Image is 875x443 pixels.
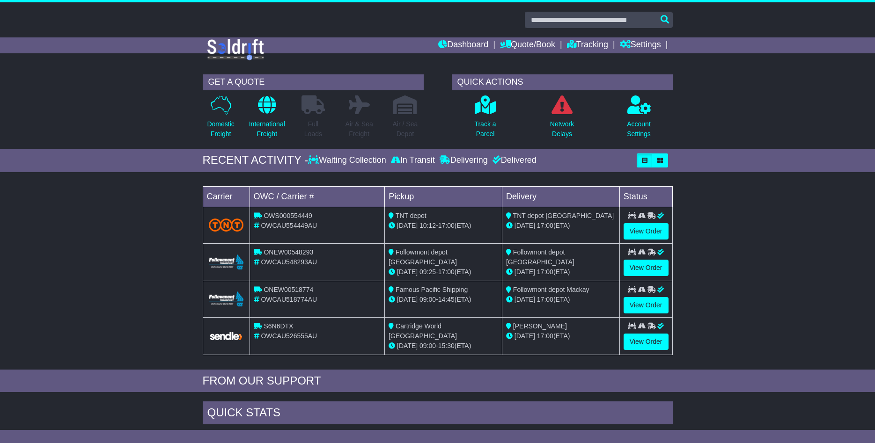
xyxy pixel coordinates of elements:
[264,212,312,219] span: OWS000554449
[419,342,436,349] span: 09:00
[264,248,313,256] span: ONEW00548293
[209,291,244,307] img: Followmont_Transport.png
[500,37,555,53] a: Quote/Book
[308,155,388,166] div: Waiting Collection
[619,186,672,207] td: Status
[261,258,317,266] span: OWCAU548293AU
[346,119,373,139] p: Air & Sea Freight
[438,222,455,229] span: 17:00
[389,155,437,166] div: In Transit
[515,268,535,276] span: [DATE]
[506,295,616,305] div: (ETA)
[627,119,651,139] p: Account Settings
[396,212,426,219] span: TNT depot
[389,322,457,340] span: Cartridge World [GEOGRAPHIC_DATA]
[396,286,468,293] span: Famous Pacific Shipping
[537,222,553,229] span: 17:00
[250,186,385,207] td: OWC / Carrier #
[506,331,616,341] div: (ETA)
[261,222,317,229] span: OWCAU554449AU
[209,218,244,231] img: TNT_Domestic.png
[203,374,673,388] div: FROM OUR SUPPORT
[515,332,535,340] span: [DATE]
[490,155,537,166] div: Delivered
[249,95,286,144] a: InternationalFreight
[537,268,553,276] span: 17:00
[206,95,235,144] a: DomesticFreight
[301,119,325,139] p: Full Loads
[261,296,317,303] span: OWCAU518774AU
[515,222,535,229] span: [DATE]
[203,186,250,207] td: Carrier
[474,95,496,144] a: Track aParcel
[438,268,455,276] span: 17:00
[624,223,669,240] a: View Order
[203,74,424,90] div: GET A QUOTE
[550,95,574,144] a: NetworkDelays
[506,267,616,277] div: (ETA)
[624,334,669,350] a: View Order
[389,248,457,266] span: Followmont depot [GEOGRAPHIC_DATA]
[397,222,418,229] span: [DATE]
[567,37,608,53] a: Tracking
[249,119,285,139] p: International Freight
[437,155,490,166] div: Delivering
[550,119,574,139] p: Network Delays
[624,260,669,276] a: View Order
[513,322,567,330] span: [PERSON_NAME]
[261,332,317,340] span: OWCAU526555AU
[397,296,418,303] span: [DATE]
[419,296,436,303] span: 09:00
[438,342,455,349] span: 15:30
[502,186,619,207] td: Delivery
[209,331,244,341] img: GetCarrierServiceLogo
[389,221,498,231] div: - (ETA)
[393,119,418,139] p: Air / Sea Depot
[515,296,535,303] span: [DATE]
[438,37,488,53] a: Dashboard
[506,221,616,231] div: (ETA)
[419,222,436,229] span: 10:12
[203,401,673,427] div: Quick Stats
[419,268,436,276] span: 09:25
[513,212,614,219] span: TNT depot [GEOGRAPHIC_DATA]
[203,153,309,167] div: RECENT ACTIVITY -
[474,119,496,139] p: Track a Parcel
[397,342,418,349] span: [DATE]
[389,295,498,305] div: - (ETA)
[537,332,553,340] span: 17:00
[620,37,661,53] a: Settings
[626,95,651,144] a: AccountSettings
[513,286,589,293] span: Followmont depot Mackay
[624,297,669,313] a: View Order
[264,286,313,293] span: ONEW00518774
[537,296,553,303] span: 17:00
[209,254,244,270] img: Followmont_Transport.png
[438,296,455,303] span: 14:45
[397,268,418,276] span: [DATE]
[385,186,502,207] td: Pickup
[506,248,574,266] span: Followmont depot [GEOGRAPHIC_DATA]
[389,267,498,277] div: - (ETA)
[264,322,293,330] span: S6N6DTX
[452,74,673,90] div: QUICK ACTIONS
[389,341,498,351] div: - (ETA)
[207,119,234,139] p: Domestic Freight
